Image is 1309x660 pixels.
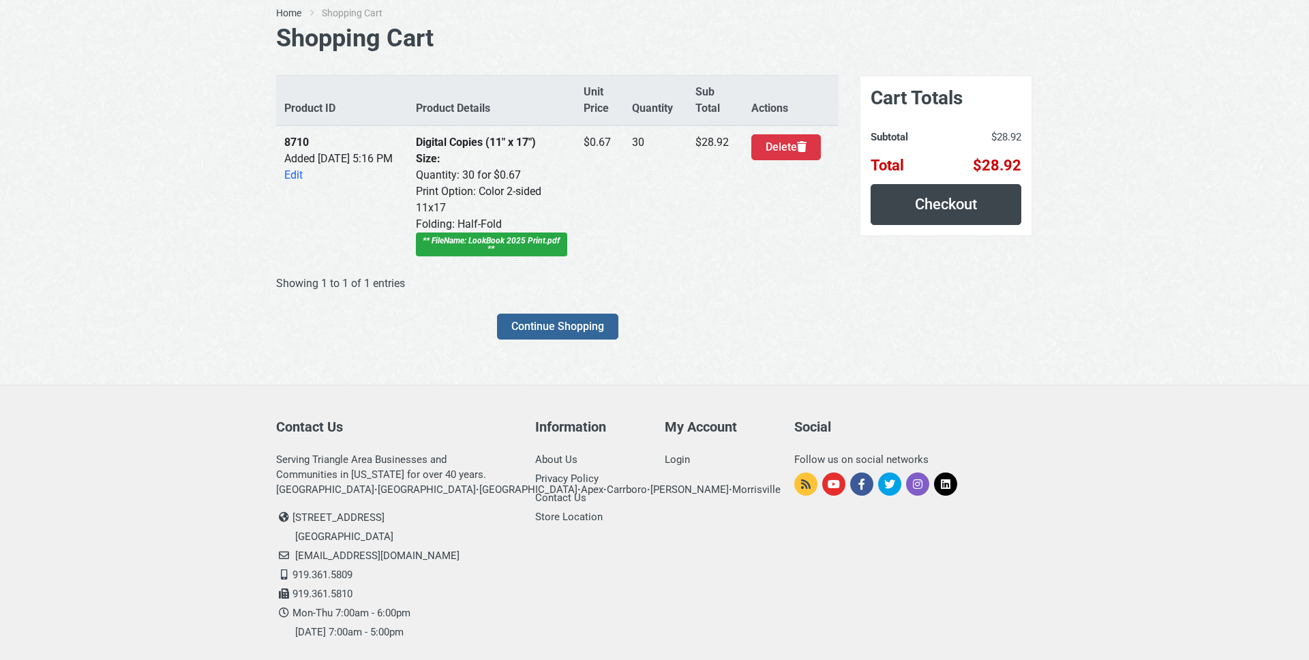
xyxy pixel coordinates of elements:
[687,76,742,126] th: Sub Total: activate to sort column ascending
[284,136,309,149] strong: 8710
[871,87,1021,110] h3: Cart Totals
[687,125,742,265] td: $28.92
[575,76,624,126] th: Unit Price: activate to sort column ascending
[416,136,536,149] strong: Digital Copies (11" x 17")
[408,76,575,126] th: Product Details: activate to sort column ascending
[871,151,936,174] th: Total
[276,24,1033,53] h1: Shopping Cart
[276,584,515,603] li: 919.361.5810
[751,134,821,160] button: Delete
[743,76,839,126] th: Actions: activate to sort column ascending
[276,452,515,497] div: Serving Triangle Area Businesses and Communities in [US_STATE] for over 40 years. [GEOGRAPHIC_DAT...
[936,129,1021,151] td: $28.92
[497,314,618,340] button: Continue Shopping
[416,152,440,165] strong: Size:
[476,483,479,496] strong: ·
[276,508,515,527] li: [STREET_ADDRESS]
[276,419,515,435] h5: Contact Us
[423,236,560,254] i: ** FileName: LookBook 2025 Print.pdf **
[871,184,1021,225] a: Checkout
[276,6,1033,20] nav: breadcrumb
[535,472,599,485] a: Privacy Policy
[276,6,301,20] a: Home
[665,453,690,466] a: Login
[575,125,624,265] td: $0.67
[794,452,1033,467] div: Follow us on social networks
[535,511,603,523] a: Store Location
[276,275,498,292] div: Showing 1 to 1 of 1 entries
[665,419,774,435] h5: My Account
[276,565,515,584] li: 919.361.5809
[276,603,515,622] li: Mon-Thu 7:00am - 6:00pm
[535,419,644,435] h5: Information
[535,453,577,466] a: About Us
[624,76,688,126] th: Quantity: activate to sort column ascending
[295,527,515,546] li: [GEOGRAPHIC_DATA]
[408,125,575,265] td: Quantity: 30 for $0.67 Print Option: Color 2-sided 11x17 Folding: Half-Fold
[535,492,586,504] a: Contact Us
[295,550,460,562] a: [EMAIL_ADDRESS][DOMAIN_NAME]
[936,151,1021,174] td: $28.92
[322,6,403,20] li: Shopping Cart
[794,419,1033,435] h5: Social
[276,76,408,126] th: Product ID: activate to sort column descending
[871,129,936,151] th: Subtotal
[276,125,408,265] td: Added [DATE] 5:16 PM
[374,483,378,496] strong: ·
[284,168,303,181] a: Edit
[624,125,688,265] td: 30
[295,622,515,642] li: [DATE] 7:00am - 5:00pm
